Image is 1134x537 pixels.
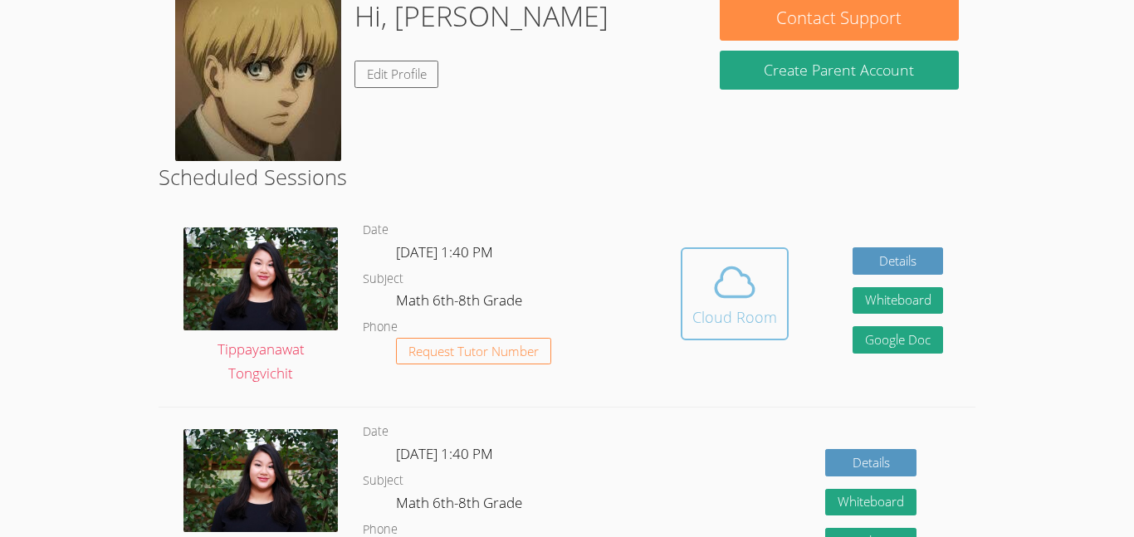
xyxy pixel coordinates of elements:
dd: Math 6th-8th Grade [396,289,525,317]
img: IMG_0561.jpeg [183,429,338,532]
dt: Date [363,422,389,442]
button: Cloud Room [681,247,789,340]
h2: Scheduled Sessions [159,161,975,193]
span: [DATE] 1:40 PM [396,242,493,261]
img: IMG_0561.jpeg [183,227,338,330]
button: Whiteboard [853,287,944,315]
a: Details [853,247,944,275]
dd: Math 6th-8th Grade [396,491,525,520]
dt: Date [363,220,389,241]
dt: Subject [363,269,403,290]
dt: Subject [363,471,403,491]
button: Whiteboard [825,489,916,516]
a: Edit Profile [354,61,439,88]
button: Request Tutor Number [396,338,551,365]
dt: Phone [363,317,398,338]
span: [DATE] 1:40 PM [396,444,493,463]
a: Details [825,449,916,476]
a: Tippayanawat Tongvichit [183,227,338,386]
div: Cloud Room [692,305,777,329]
span: Request Tutor Number [408,345,539,358]
button: Create Parent Account [720,51,959,90]
a: Google Doc [853,326,944,354]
